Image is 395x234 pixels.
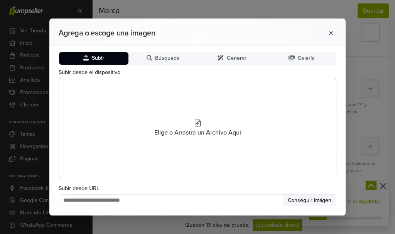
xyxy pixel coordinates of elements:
[17,51,46,59] div: 0 Artículos
[6,138,37,146] div: Entrega
[155,55,179,62] span: Búsqueda
[227,55,246,62] span: Generar
[283,194,336,206] button: Conseguir Imágen
[6,94,25,101] label: E-mail *
[267,52,336,65] button: Galería
[197,52,267,65] button: Generar
[154,128,241,137] span: Elige o Arrastra un Archivo Aquí
[55,15,100,28] a: Farmacia
[6,200,29,207] label: Apellido *
[6,76,42,83] div: Contacto
[59,29,295,38] h2: Agrega o escoge una imagen
[6,76,14,83] span: 1
[6,138,14,146] span: 2
[121,76,148,82] div: Acceder
[6,168,29,174] label: Nombre *
[59,184,336,193] label: Subir desde URL
[312,197,331,204] span: Imágen
[59,68,336,77] label: Subir desde el dispositivo
[298,55,314,62] span: Galería
[59,52,128,65] button: Subir
[92,55,104,62] span: Subir
[6,147,53,166] div: Dirección de envío
[128,52,198,65] button: Búsqueda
